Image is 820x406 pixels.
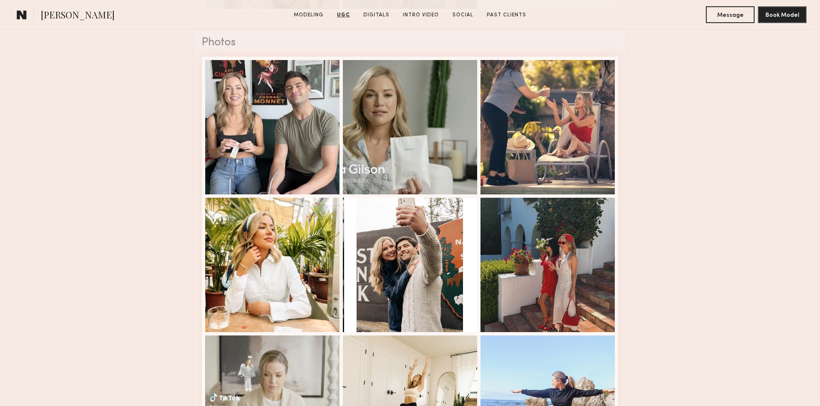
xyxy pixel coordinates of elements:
a: Modeling [290,11,327,19]
a: Past Clients [483,11,530,19]
span: [PERSON_NAME] [41,8,115,23]
a: Digitals [360,11,393,19]
a: Social [449,11,477,19]
button: Message [706,6,755,23]
div: Photos [202,37,618,48]
a: UGC [334,11,353,19]
a: Book Model [758,11,807,18]
a: Intro Video [400,11,442,19]
button: Book Model [758,6,807,23]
